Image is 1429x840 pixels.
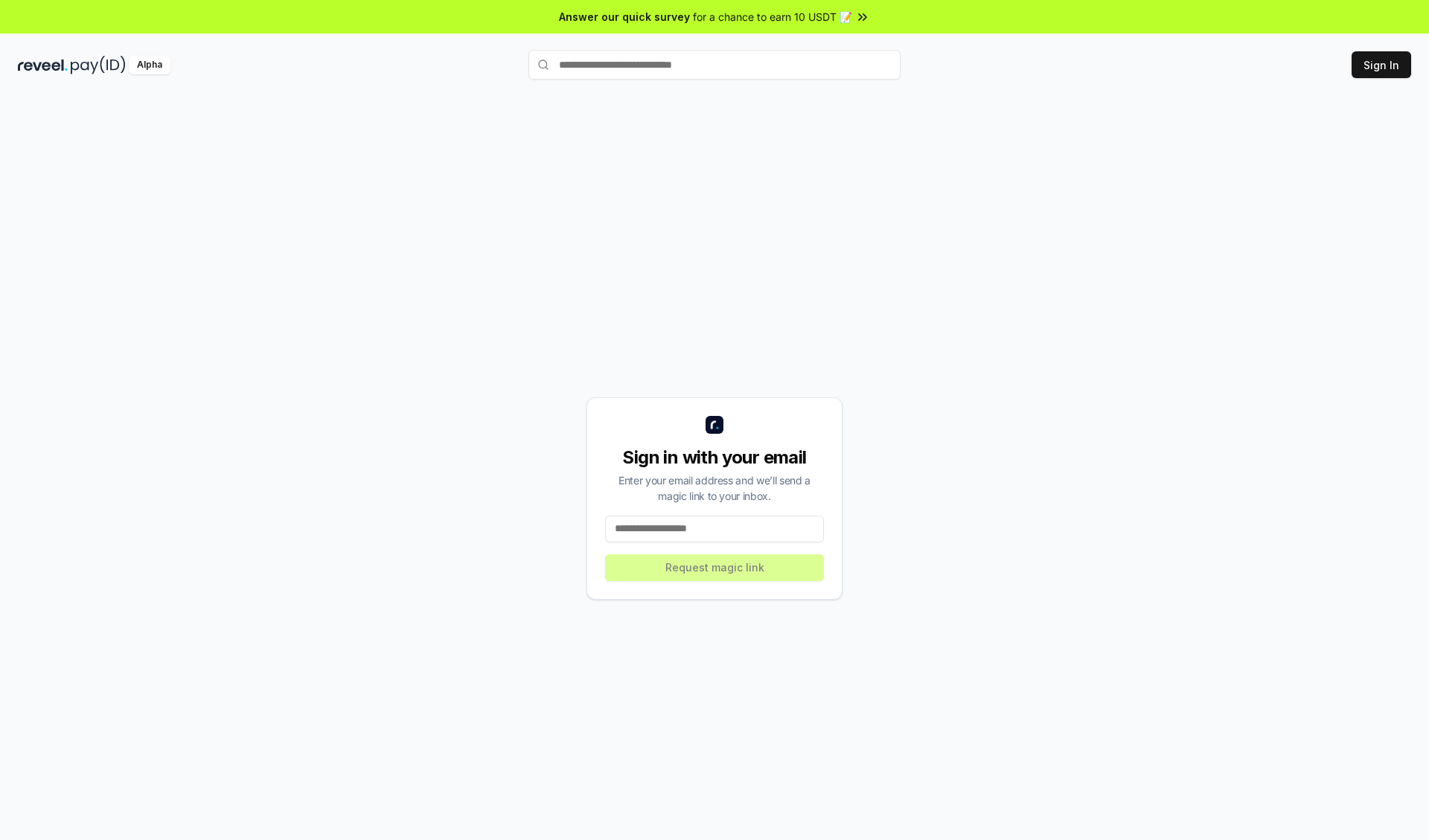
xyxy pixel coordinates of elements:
img: pay_id [71,56,126,74]
div: Enter your email address and we’ll send a magic link to your inbox. [605,472,824,504]
span: for a chance to earn 10 USDT 📝 [693,9,852,25]
button: Sign In [1352,51,1411,78]
img: logo_small [706,416,723,434]
div: Alpha [129,56,170,74]
div: Sign in with your email [605,446,824,469]
span: Answer our quick survey [559,9,690,25]
img: reveel_dark [18,56,68,74]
